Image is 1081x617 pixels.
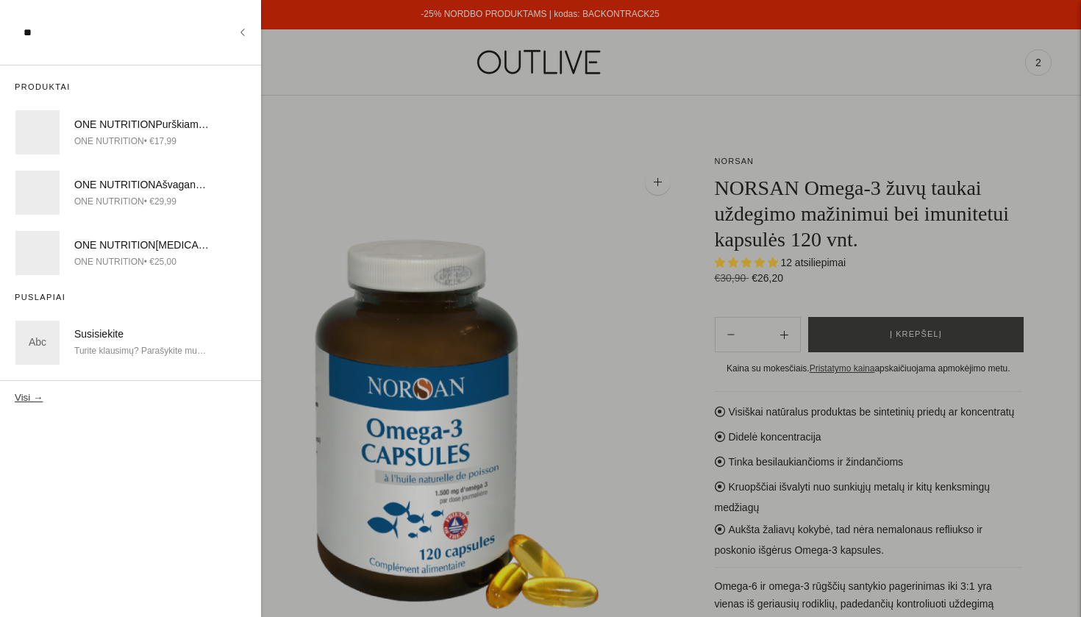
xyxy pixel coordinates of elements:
div: E NUTRITI • €17,99 [74,134,211,149]
div: E NUTRITI • €25,00 [74,254,211,270]
span: ON [74,118,90,130]
div: E NUTRITI [MEDICAL_DATA][PERSON_NAME] L-lizinas 60kaps [74,237,211,254]
text: Abc [29,335,46,347]
span: ON [140,239,155,251]
button: Visi → [15,392,43,403]
span: ON [74,257,88,267]
span: ON [74,136,88,146]
span: ON [131,136,144,146]
div: E NUTRITI Ašvaganda 600 mg KSM-66 streso bei įtampos mažinimui 60kap [74,176,211,194]
span: ON [74,239,90,251]
div: E NUTRITI • €29,99 [74,194,211,210]
span: ON [140,118,155,130]
div: E NUTRITI Purškiamas D3 + K2 Vitaminas 30 ml [74,116,211,134]
div: Susisiekite [74,326,211,343]
span: ON [74,179,90,190]
span: ON [74,196,88,207]
span: ON [131,257,144,267]
span: ON [140,179,155,190]
div: Turite klausimų? Parašykite mums ir mes labai greitai atsakysime. [EMAIL_ADDRESS][DOMAIN_NAME] [74,343,211,359]
span: ON [131,196,144,207]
